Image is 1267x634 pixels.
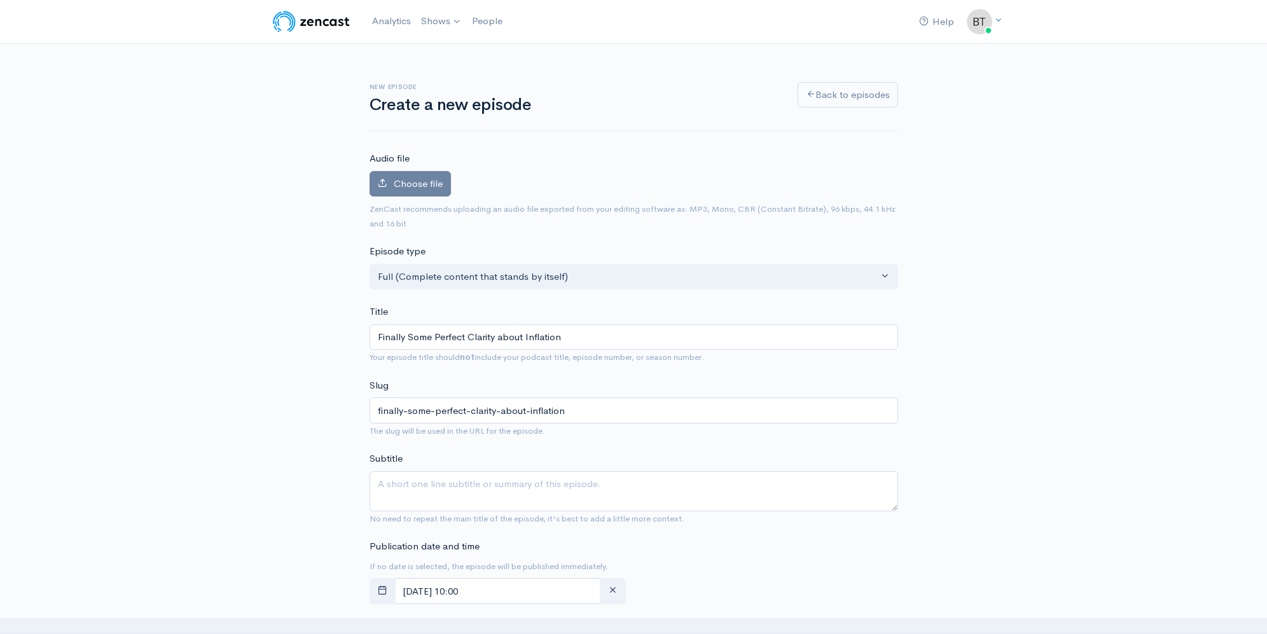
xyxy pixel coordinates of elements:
small: ZenCast recommends uploading an audio file exported from your editing software as: MP3, Mono, CBR... [370,203,896,229]
span: Choose file [394,177,443,190]
small: The slug will be used in the URL for the episode. [370,425,545,436]
img: ... [967,9,992,34]
h6: New episode [370,83,782,90]
input: What is the episode's title? [370,324,898,350]
a: Back to episodes [798,82,898,108]
label: Subtitle [370,451,403,466]
label: Publication date and time [370,539,480,554]
a: Shows [416,8,467,36]
input: title-of-episode [370,397,898,424]
a: Help [914,8,959,36]
div: Full (Complete content that stands by itself) [378,270,878,284]
small: No need to repeat the main title of the episode, it's best to add a little more context. [370,513,684,524]
img: ZenCast Logo [271,9,352,34]
h1: Create a new episode [370,96,782,114]
label: Episode type [370,244,426,259]
label: Audio file [370,151,410,166]
strong: not [460,352,474,362]
small: If no date is selected, the episode will be published immediately. [370,561,608,572]
label: Slug [370,378,389,393]
label: Title [370,305,388,319]
button: toggle [370,578,396,604]
button: clear [600,578,626,604]
button: Full (Complete content that stands by itself) [370,264,898,290]
small: Your episode title should include your podcast title, episode number, or season number. [370,352,704,362]
a: People [467,8,508,35]
a: Analytics [367,8,416,35]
